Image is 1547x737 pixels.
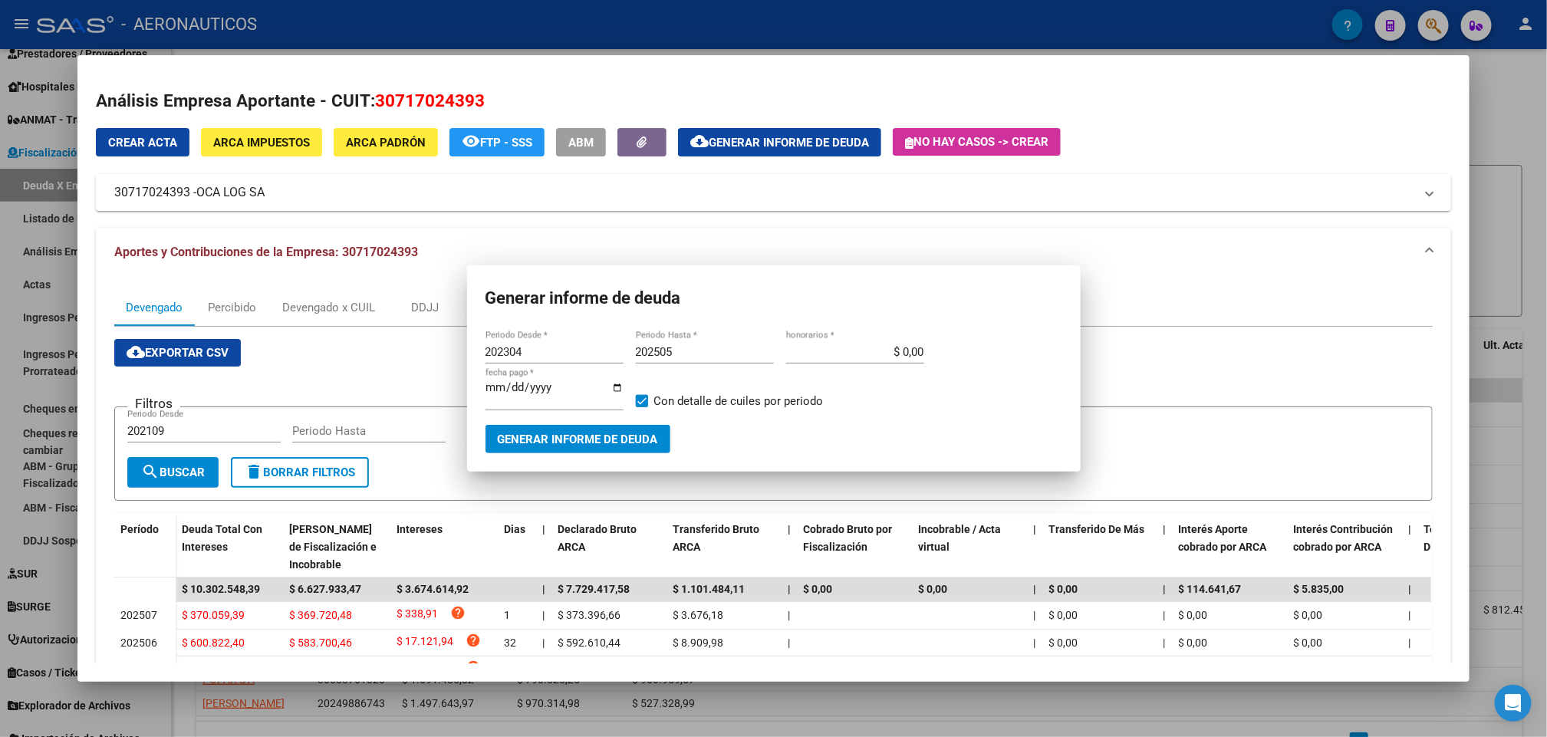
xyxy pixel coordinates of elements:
span: Transferido De Más [1048,523,1144,535]
span: | [1033,583,1036,595]
span: Generar informe de deuda [709,136,869,150]
mat-icon: cloud_download [690,132,709,150]
span: ARCA Impuestos [213,136,310,150]
span: $ 0,00 [1294,609,1323,621]
datatable-header-cell: | [1403,513,1418,581]
datatable-header-cell: Deuda Bruta Neto de Fiscalización e Incobrable [283,513,390,581]
span: | [788,583,791,595]
div: Open Intercom Messenger [1495,685,1532,722]
button: Generar informe de deuda [678,128,881,156]
span: Deuda Total Con Intereses [182,523,262,553]
span: Exportar CSV [127,346,229,360]
datatable-header-cell: Transferido Bruto ARCA [667,513,782,581]
datatable-header-cell: Deuda Total Con Intereses [176,513,283,581]
datatable-header-cell: Dias [498,513,536,581]
datatable-header-cell: Período [114,513,176,577]
span: $ 338,91 [397,605,438,626]
button: ARCA Padrón [334,128,438,156]
span: 202507 [120,609,157,621]
span: Interés Aporte cobrado por ARCA [1179,523,1267,553]
mat-expansion-panel-header: Aportes y Contribuciones de la Empresa: 30717024393 [96,228,1451,277]
span: | [1409,609,1411,621]
datatable-header-cell: | [1027,513,1042,581]
span: [PERSON_NAME] de Fiscalización e Incobrable [289,523,377,571]
h2: Análisis Empresa Aportante - CUIT: [96,88,1451,114]
span: Intereses [397,523,443,535]
span: $ 18.941,14 [397,660,453,680]
span: $ 0,00 [1179,609,1208,621]
span: Período [120,523,159,535]
span: $ 600.822,40 [182,637,245,649]
span: $ 0,00 [1048,637,1078,649]
span: $ 5.835,00 [1294,583,1345,595]
h1: Generar informe de deuda [485,284,1062,313]
datatable-header-cell: | [1157,513,1173,581]
span: Aportes y Contribuciones de la Empresa: 30717024393 [114,245,418,259]
span: Declarado Bruto ARCA [558,523,637,553]
span: | [788,609,790,621]
button: FTP - SSS [449,128,545,156]
span: $ 3.674.614,92 [397,583,469,595]
span: Borrar Filtros [245,466,355,479]
datatable-header-cell: Interés Aporte cobrado por ARCA [1173,513,1288,581]
span: $ 0,00 [803,583,832,595]
span: | [1164,637,1166,649]
span: $ 114.641,67 [1179,583,1242,595]
span: | [788,523,791,535]
span: ABM [568,136,594,150]
span: $ 6.627.933,47 [289,583,361,595]
span: | [1164,523,1167,535]
button: No hay casos -> Crear [893,128,1061,156]
span: Total cobrado Sin DDJJ [1424,523,1510,553]
span: $ 0,00 [918,583,947,595]
datatable-header-cell: Incobrable / Acta virtual [912,513,1027,581]
span: $ 592.610,44 [558,637,620,649]
mat-expansion-panel-header: 30717024393 -OCA LOG SA [96,174,1451,211]
span: | [542,583,545,595]
span: 32 [504,637,516,649]
i: help [466,660,481,675]
button: ARCA Impuestos [201,128,322,156]
button: Buscar [127,457,219,488]
span: ARCA Padrón [346,136,426,150]
datatable-header-cell: | [782,513,797,581]
datatable-header-cell: Declarado Bruto ARCA [551,513,667,581]
span: $ 0,00 [1048,609,1078,621]
span: $ 3.676,18 [673,609,723,621]
span: $ 0,00 [1179,637,1208,649]
button: Crear Acta [96,128,189,156]
span: Con detalle de cuiles por periodo [654,392,824,410]
span: | [1409,583,1412,595]
span: | [1164,609,1166,621]
datatable-header-cell: | [536,513,551,581]
span: | [1033,637,1035,649]
span: $ 17.121,94 [397,633,453,653]
span: $ 369.720,48 [289,609,352,621]
div: Devengado x CUIL [282,299,375,316]
span: $ 7.729.417,58 [558,583,630,595]
span: $ 8.909,98 [673,637,723,649]
mat-panel-title: 30717024393 - [114,183,1414,202]
span: $ 370.059,39 [182,609,245,621]
span: $ 0,00 [1048,583,1078,595]
datatable-header-cell: Total cobrado Sin DDJJ [1418,513,1533,581]
span: 1 [504,609,510,621]
span: Cobrado Bruto por Fiscalización [803,523,892,553]
span: | [788,637,790,649]
span: Dias [504,523,525,535]
span: | [1409,637,1411,649]
span: Buscar [141,466,205,479]
span: $ 1.101.484,11 [673,583,745,595]
span: No hay casos -> Crear [905,135,1048,149]
span: $ 10.302.548,39 [182,583,260,595]
button: Borrar Filtros [231,457,369,488]
mat-icon: cloud_download [127,343,145,361]
div: DDJJ [411,299,439,316]
span: $ 0,00 [1294,637,1323,649]
span: 202506 [120,637,157,649]
span: FTP - SSS [480,136,532,150]
span: Generar informe de deuda [498,433,658,446]
span: | [1033,609,1035,621]
button: Exportar CSV [114,339,241,367]
span: | [542,523,545,535]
